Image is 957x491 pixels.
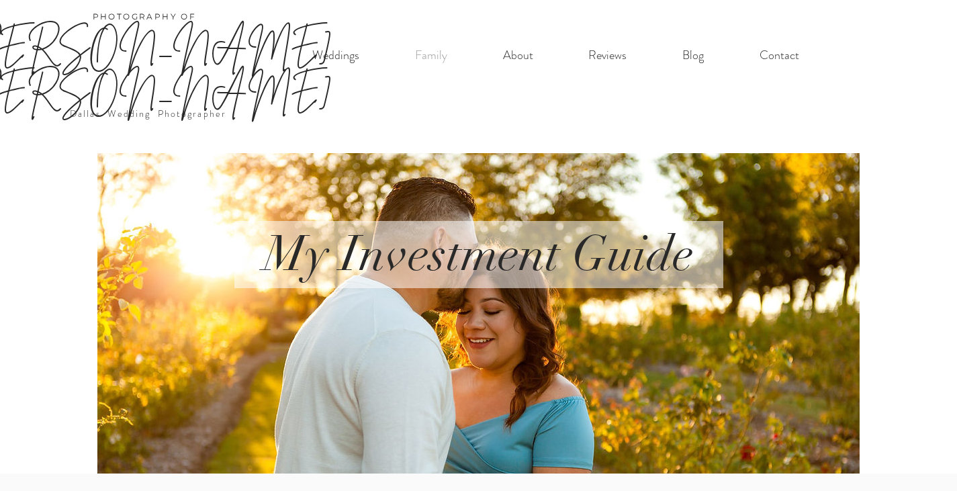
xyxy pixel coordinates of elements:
span: PHOTOGRAPHY OF [93,11,197,21]
a: About [475,42,561,69]
p: Reviews [582,42,633,69]
p: Contact [753,42,806,69]
img: IMG_2966.jpg [97,153,860,474]
a: Blog [655,42,732,69]
a: Dallas Wedding Photographer [70,107,226,120]
span: My Investment Guide [264,224,694,284]
p: Blog [676,42,711,69]
p: About [496,42,540,69]
a: Family [388,42,475,69]
iframe: Wix Chat [894,428,957,491]
a: Reviews [561,42,655,69]
nav: Site [285,42,827,69]
a: Contact [732,42,827,69]
p: Family [408,42,454,69]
